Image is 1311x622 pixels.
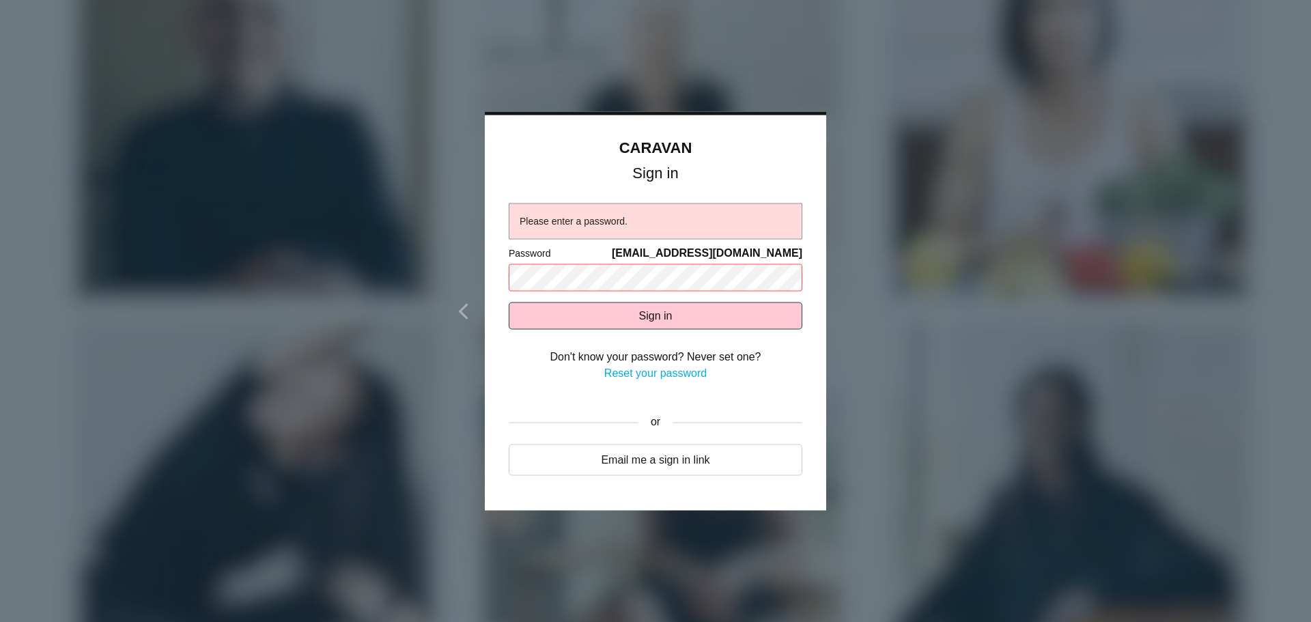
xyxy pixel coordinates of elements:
h1: Sign in [509,167,802,179]
div: Don't know your password? Never set one? [509,348,802,365]
a: Email me a sign in link [509,444,802,476]
a: CARAVAN [619,139,692,156]
button: Sign in [509,302,802,329]
div: Please enter a password. [520,214,791,228]
span: [EMAIL_ADDRESS][DOMAIN_NAME] [612,244,802,261]
div: or [638,405,673,439]
a: Reset your password [604,367,707,378]
label: Password [509,246,550,260]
